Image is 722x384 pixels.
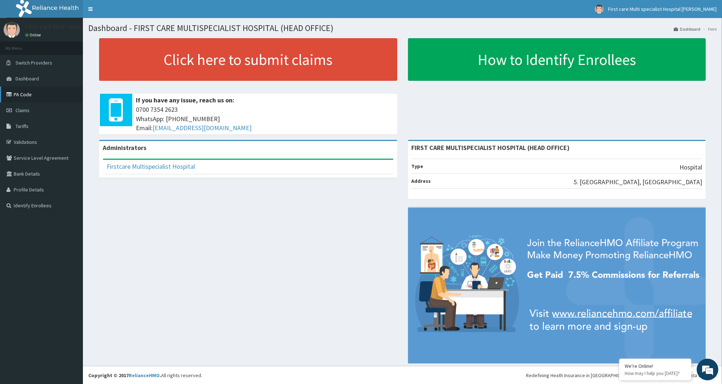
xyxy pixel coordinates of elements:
span: Tariffs [15,123,28,129]
img: User Image [4,22,20,38]
strong: Copyright © 2017 . [88,372,161,379]
h1: Dashboard - FIRST CARE MULTISPECIALIST HOSPITAL (HEAD OFFICE) [88,23,717,33]
p: 5. [GEOGRAPHIC_DATA], [GEOGRAPHIC_DATA] [573,177,702,187]
span: Switch Providers [15,59,52,66]
a: Firstcare Multispecialist Hospital [107,162,195,171]
a: Online [25,32,43,37]
b: Administrators [103,144,146,152]
span: First care Multi specialist Hospital [PERSON_NAME] [608,6,717,12]
textarea: Type your message and hit 'Enter' [4,197,137,222]
img: provider-team-banner.png [408,208,706,364]
span: 0700 7354 2623 WhatsApp: [PHONE_NUMBER] Email: [136,105,394,133]
strong: FIRST CARE MULTISPECIALIST HOSPITAL (HEAD OFFICE) [412,144,570,152]
div: We're Online! [625,363,686,369]
a: How to Identify Enrollees [408,38,706,81]
b: Type [412,163,424,169]
span: Dashboard [15,75,39,82]
img: User Image [595,5,604,14]
p: First care Multi specialist Hospital [PERSON_NAME] [25,23,169,30]
p: Hospital [679,163,702,172]
li: Here [701,26,717,32]
span: Claims [15,107,30,114]
a: [EMAIL_ADDRESS][DOMAIN_NAME] [152,124,252,132]
span: We're online! [42,91,99,164]
p: How may I help you today? [625,370,686,376]
b: If you have any issue, reach us on: [136,96,234,104]
div: Minimize live chat window [118,4,136,21]
a: Dashboard [674,26,700,32]
a: Click here to submit claims [99,38,397,81]
img: d_794563401_company_1708531726252_794563401 [13,36,29,54]
b: Address [412,178,431,184]
div: Chat with us now [37,40,121,50]
div: Redefining Heath Insurance in [GEOGRAPHIC_DATA] using Telemedicine and Data Science! [526,372,717,379]
a: RelianceHMO [129,372,160,379]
